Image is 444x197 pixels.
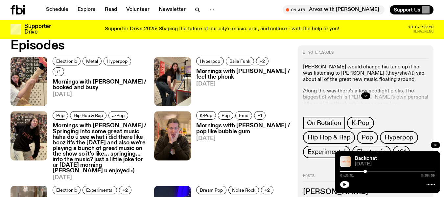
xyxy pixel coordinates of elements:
a: Hip Hop & Rap [303,131,355,144]
span: Metal [86,59,98,63]
p: Supporter Drive 2025: Shaping the future of our city’s music, arts, and culture - with the help o... [105,26,339,32]
a: Hyperpop [104,57,131,65]
button: +1 [254,111,266,120]
span: Support Us [394,7,420,13]
a: Explore [74,5,100,14]
h2: Episodes [11,40,290,52]
span: Pop [222,113,230,118]
h3: Mornings with [PERSON_NAME] / feel the phonk [196,69,290,80]
a: Mornings with [PERSON_NAME] / booked and busy[DATE] [47,79,146,106]
a: On Rotation [303,117,345,129]
span: Baile Funk [229,59,250,63]
span: K-Pop [200,113,212,118]
a: Electronic [53,57,81,65]
h3: [PERSON_NAME] [303,188,428,196]
a: Read [101,5,121,14]
span: Hyperpop [107,59,128,63]
button: Support Us [390,5,433,14]
a: Emo [235,111,252,120]
h3: Mornings with [PERSON_NAME] / pop like bubble gum [196,123,290,134]
a: K-Pop [196,111,216,120]
span: J-Pop [112,113,125,118]
button: +2 [261,186,273,194]
button: +2 [119,186,131,194]
h2: Hosts [303,174,428,182]
span: +1 [56,69,60,74]
h3: Mornings with [PERSON_NAME] / Springing into some great music haha do u see what i did there like... [53,123,146,174]
span: [DATE] [53,92,146,97]
button: +1 [53,67,64,76]
span: Pop [56,113,64,118]
span: On Rotation [307,119,341,127]
button: +2 [256,57,269,65]
a: Dream Pop [196,186,226,194]
span: +2 [260,59,265,63]
span: [DATE] [355,162,435,167]
a: Baile Funk [226,57,254,65]
button: On AirArvos with [PERSON_NAME] [283,5,385,14]
span: Emo [239,113,248,118]
a: Experimental [82,186,117,194]
span: Pop [362,134,373,141]
span: Remaining [413,30,433,33]
span: Electronic [56,188,77,193]
a: Hyperpop [196,57,224,65]
span: +21 [397,148,406,156]
span: +1 [258,113,262,118]
span: Hyperpop [385,134,413,141]
span: Hip Hop & Rap [308,134,350,141]
a: Mornings with [PERSON_NAME] / pop like bubble gum[DATE] [191,123,290,181]
a: J-Pop [108,111,128,120]
span: [DATE] [196,81,290,87]
h3: Mornings with [PERSON_NAME] / booked and busy [53,79,146,90]
a: Metal [82,57,102,65]
span: 10:07:23:20 [408,25,433,29]
span: 90 episodes [308,51,334,54]
a: Hip Hop & Rap [70,111,106,120]
span: +2 [265,188,270,193]
span: Experimental [308,148,346,156]
span: [DATE] [53,175,146,181]
a: Pop [53,111,68,120]
span: Experimental [86,188,113,193]
h3: Supporter Drive [24,24,51,35]
p: [PERSON_NAME] would change his tune up if he was listening to [PERSON_NAME] (they/she/it) yap abo... [303,64,428,83]
span: Hip Hop & Rap [74,113,103,118]
a: Mornings with [PERSON_NAME] / feel the phonk[DATE] [191,69,290,106]
a: Backchat [355,156,377,161]
a: Pop [357,131,378,144]
a: K-Pop [347,117,374,129]
a: Experimental [303,146,350,158]
span: Dream Pop [200,188,223,193]
button: +21 [393,146,410,158]
a: Electronic [53,186,81,194]
span: Hyperpop [200,59,220,63]
span: 0:59:59 [421,174,435,177]
a: Hyperpop [380,131,418,144]
img: An action shot of Jim throwing their ass back in the fbi studio. Their ass looks perfectly shaped... [154,57,191,106]
img: A photo of Jim in the fbi studio sitting on a chair and awkwardly holding their leg in the air, s... [11,57,47,106]
img: A picture of Jim in the fbi.radio studio, with their hands against their cheeks and a surprised e... [154,111,191,160]
a: Schedule [42,5,72,14]
a: Mornings with [PERSON_NAME] / Springing into some great music haha do u see what i did there like... [47,123,146,181]
span: Electronic [357,148,386,156]
a: Newsletter [155,5,190,14]
span: +2 [123,188,128,193]
a: Volunteer [122,5,153,14]
img: Jim standing in the fbi studio, hunched over with one hand on their knee and the other on their b... [11,111,47,160]
a: Noise Rock [228,186,259,194]
span: Electronic [56,59,77,63]
a: Pop [218,111,233,120]
a: Electronic [352,146,391,158]
span: K-Pop [352,119,369,127]
span: Noise Rock [232,188,255,193]
span: 0:15:51 [340,174,354,177]
span: [DATE] [196,136,290,141]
